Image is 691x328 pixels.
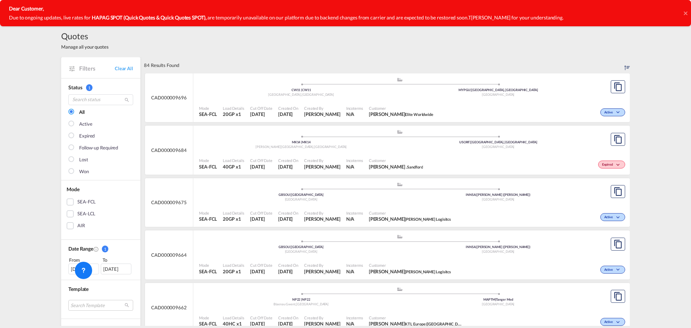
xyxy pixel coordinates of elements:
[199,320,217,327] span: SEA-FCL
[302,297,310,301] span: NP22
[223,315,244,320] span: Load Details
[223,262,244,268] span: Load Details
[79,144,118,152] div: Follow-up Required
[292,88,302,92] span: CW11
[304,268,340,275] span: Lauren Prentice
[250,158,272,163] span: Cut Off Date
[145,126,630,175] div: CAD000009684 assets/icons/custom/ship-fill.svgassets/icons/custom/roll-o-plane.svgOrigin United K...
[67,198,135,206] md-checkbox: SEA-FCL
[405,269,451,274] span: [PERSON_NAME] Logisitcs
[304,111,340,117] span: Lauren Prentice
[304,262,340,268] span: Created By
[250,163,272,170] span: 10 Sep 2025
[600,108,625,116] div: Change Status Here
[614,292,622,301] md-icon: assets/icons/custom/copyQuote.svg
[304,315,340,320] span: Created By
[304,216,340,222] span: Lauren Prentice
[369,315,462,320] span: Customer
[144,57,179,73] div: 84 Results Found
[278,163,298,170] span: 10 Sep 2025
[369,158,423,163] span: Customer
[346,315,363,320] span: Incoterms
[278,262,298,268] span: Created On
[304,210,340,216] span: Created By
[346,262,363,268] span: Incoterms
[151,304,187,311] span: CAD000009662
[369,268,451,275] span: Andrea Locarno Gruber Logisitcs
[278,268,298,275] span: 9 Sep 2025
[369,163,423,170] span: George . Sandford
[199,216,217,222] span: SEA-FCL
[278,320,298,327] span: 9 Sep 2025
[604,215,615,220] span: Active
[79,156,88,163] div: Lost
[301,88,302,92] span: |
[604,110,615,115] span: Active
[476,245,477,249] span: |
[482,145,514,149] span: [GEOGRAPHIC_DATA]
[223,320,244,327] span: 40HC x 1
[102,256,134,264] div: To
[79,64,115,72] span: Filters
[302,88,311,92] span: CW11
[250,216,272,222] span: 10 Sep 2025
[124,97,130,103] md-icon: icon-magnify
[223,158,244,163] span: Load Details
[77,222,85,229] div: AIR
[615,163,623,167] md-icon: icon-chevron-down
[199,262,217,268] span: Mode
[482,250,514,253] span: [GEOGRAPHIC_DATA]
[346,105,363,111] span: Incoterms
[223,216,244,222] span: 20GP x 1
[369,105,433,111] span: Customer
[295,302,296,306] span: ,
[278,105,298,111] span: Created On
[67,210,135,217] md-checkbox: SEA-LCL
[405,217,451,221] span: [PERSON_NAME] Logisitcs
[466,193,530,197] span: INNSA [PERSON_NAME] ([PERSON_NAME])
[86,84,92,91] span: 1
[199,111,217,117] span: SEA-FCL
[79,132,95,140] div: Expired
[302,140,311,144] span: MK14
[77,210,95,217] div: SEA-LCL
[292,140,302,144] span: MK14
[151,252,187,258] span: CAD000009664
[250,262,272,268] span: Cut Off Date
[346,111,354,117] div: N/A
[199,158,217,163] span: Mode
[93,246,99,252] md-icon: Created On
[61,44,109,50] span: Manage all your quotes
[67,222,135,229] md-checkbox: AIR
[346,216,354,222] div: N/A
[396,287,404,291] md-icon: assets/icons/custom/ship-fill.svg
[274,302,296,306] span: Blaenau Gwent
[199,163,217,170] span: SEA-FCL
[68,246,93,252] span: Date Range
[301,140,302,144] span: |
[102,246,108,252] span: 1
[495,297,496,301] span: |
[600,213,625,221] div: Change Status Here
[290,193,291,197] span: |
[250,210,272,216] span: Cut Off Date
[624,57,630,73] div: Sort by: Created On
[199,268,217,275] span: SEA-FCL
[199,315,217,320] span: Mode
[115,65,133,72] a: Clear All
[615,216,623,220] md-icon: icon-chevron-down
[405,112,433,117] span: Elite Worldwide
[290,245,291,249] span: |
[145,230,630,279] div: CAD000009664 assets/icons/custom/ship-fill.svgassets/icons/custom/roll-o-plane.svgOriginSouthampt...
[405,321,474,327] span: KTL Europe ([GEOGRAPHIC_DATA]) Ltd
[598,161,625,169] div: Change Status Here
[61,30,109,42] span: Quotes
[396,130,404,134] md-icon: assets/icons/custom/ship-fill.svg
[470,140,471,144] span: |
[346,268,354,275] div: N/A
[268,93,301,96] span: [GEOGRAPHIC_DATA]
[79,121,92,128] div: Active
[145,178,630,227] div: CAD000009675 assets/icons/custom/ship-fill.svgassets/icons/custom/roll-o-plane.svgOriginSouthampt...
[68,256,133,274] span: From To [DATE][DATE]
